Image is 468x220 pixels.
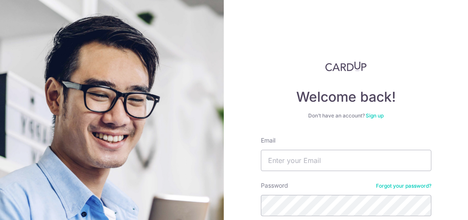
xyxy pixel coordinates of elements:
[261,136,275,145] label: Email
[261,112,431,119] div: Don’t have an account?
[261,89,431,106] h4: Welcome back!
[325,61,367,71] img: CardUp Logo
[261,150,431,171] input: Enter your Email
[376,183,431,189] a: Forgot your password?
[366,112,384,119] a: Sign up
[261,181,288,190] label: Password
